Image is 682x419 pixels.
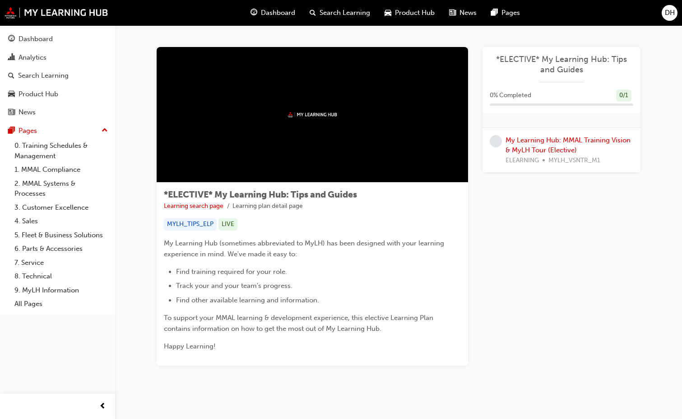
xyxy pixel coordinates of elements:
[4,86,111,103] a: Product Hub
[442,4,484,22] a: news-iconNews
[11,201,111,215] a: 3. Customer Excellence
[4,122,111,139] button: Pages
[164,239,446,258] span: My Learning Hub (sometimes abbreviated to MyLH) has been designed with your learning experience i...
[164,218,217,231] div: MYLH_TIPS_ELP
[11,177,111,201] a: 2. MMAL Systems & Processes
[232,201,303,212] li: Learning plan detail page
[4,31,111,47] a: Dashboard
[4,67,111,84] a: Search Learning
[164,202,223,210] a: Learning search page
[288,112,337,118] img: mmal
[164,342,216,350] span: Happy Learning!
[218,218,237,231] div: LIVE
[11,269,111,283] a: 8. Technical
[616,89,631,102] div: 0 / 1
[501,8,520,18] span: Pages
[8,108,15,117] span: news-icon
[11,242,111,256] a: 6. Parts & Accessories
[176,268,287,276] span: Find training required for your role.
[19,89,58,99] div: Product Hub
[243,4,302,22] a: guage-iconDashboard
[102,125,108,137] span: up-icon
[11,283,111,297] a: 9. MyLH Information
[310,7,316,19] span: search-icon
[662,5,677,21] button: DH
[395,8,435,18] span: Product Hub
[11,228,111,242] a: 5. Fleet & Business Solutions
[11,214,111,228] a: 4. Sales
[4,29,111,122] button: DashboardAnalyticsSearch LearningProduct HubNews
[11,163,111,177] a: 1. MMAL Compliance
[548,155,600,166] span: MYLH_VSNTR_M1
[176,296,319,304] span: Find other available learning and information.
[164,314,435,333] span: To support your MMAL learning & development experience, this elective Learning Plan contains info...
[19,126,37,136] div: Pages
[484,4,527,22] a: pages-iconPages
[8,54,15,62] span: chart-icon
[8,127,15,135] span: pages-icon
[8,72,14,80] span: search-icon
[19,52,46,63] div: Analytics
[506,136,631,155] a: My Learning Hub: MMAL Training Vision & MyLH Tour (Elective)
[302,4,377,22] a: search-iconSearch Learning
[459,8,477,18] span: News
[506,155,539,166] span: ELEARNING
[18,71,69,81] div: Search Learning
[5,7,108,19] img: mmal
[164,189,357,200] span: *ELECTIVE* My Learning Hub: Tips and Guides
[11,297,111,311] a: All Pages
[8,90,15,99] span: car-icon
[490,135,502,147] span: learningRecordVerb_NONE-icon
[251,7,257,19] span: guage-icon
[176,282,292,290] span: Track your and your team's progress.
[4,49,111,66] a: Analytics
[449,7,456,19] span: news-icon
[8,35,15,43] span: guage-icon
[261,8,295,18] span: Dashboard
[19,34,53,44] div: Dashboard
[491,7,498,19] span: pages-icon
[377,4,442,22] a: car-iconProduct Hub
[490,90,531,101] span: 0 % Completed
[11,256,111,270] a: 7. Service
[490,54,633,75] a: *ELECTIVE* My Learning Hub: Tips and Guides
[665,8,675,18] span: DH
[320,8,370,18] span: Search Learning
[4,104,111,121] a: News
[99,401,106,412] span: prev-icon
[11,139,111,163] a: 0. Training Schedules & Management
[385,7,391,19] span: car-icon
[19,107,36,118] div: News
